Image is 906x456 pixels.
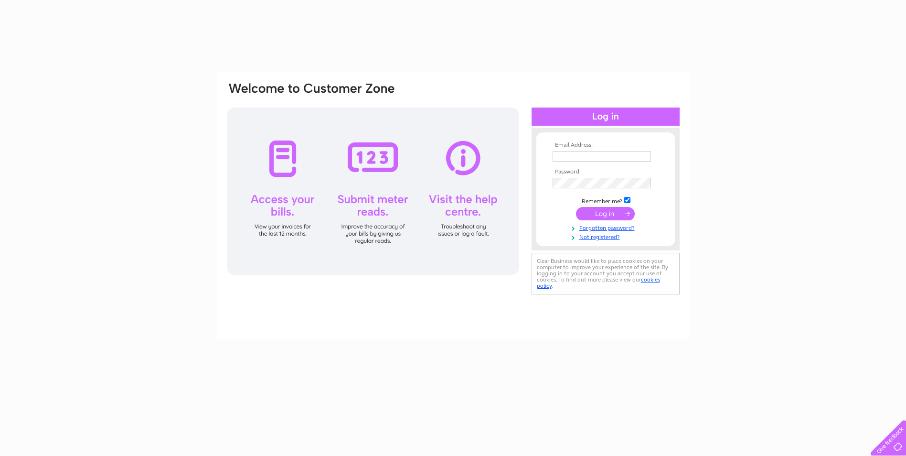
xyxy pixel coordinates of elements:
[550,142,661,149] th: Email Address:
[537,276,660,289] a: cookies policy
[576,207,635,220] input: Submit
[553,223,661,232] a: Forgotten password?
[550,169,661,175] th: Password:
[553,232,661,241] a: Not registered?
[532,253,680,294] div: Clear Business would like to place cookies on your computer to improve your experience of the sit...
[550,195,661,205] td: Remember me?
